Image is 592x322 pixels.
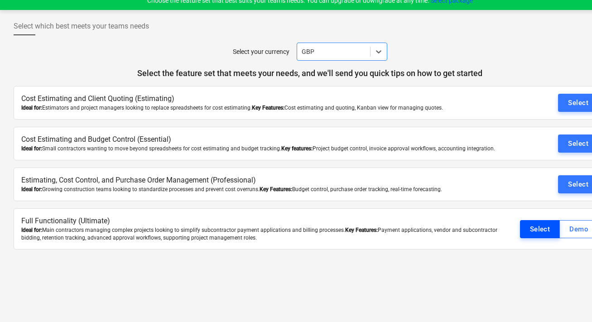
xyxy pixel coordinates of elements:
b: Key features: [281,145,313,152]
b: Key Features: [260,186,292,192]
div: Select [568,138,588,149]
span: Select which best meets your teams needs [14,21,149,32]
b: Ideal for: [21,105,42,111]
button: Select [520,220,560,238]
p: Full Functionality (Ultimate) [21,216,502,226]
div: Small contractors wanting to move beyond spreadsheets for cost estimating and budget tracking. Pr... [21,145,502,153]
div: Demo [569,223,588,235]
b: Key Features: [345,227,378,233]
p: Estimating, Cost Control, and Purchase Order Management (Professional) [21,175,502,186]
p: Cost Estimating and Budget Control (Essential) [21,135,502,145]
div: Estimators and project managers looking to replace spreadsheets for cost estimating. Cost estimat... [21,104,502,112]
div: Growing construction teams looking to standardize processes and prevent cost overruns. Budget con... [21,186,502,193]
p: Cost Estimating and Client Quoting (Estimating) [21,94,502,104]
div: Select [568,178,588,190]
b: Ideal for: [21,227,42,233]
p: Select your currency [233,47,289,57]
div: Select [568,97,588,109]
div: Select [530,223,550,235]
b: Key Features: [252,105,284,111]
b: Ideal for: [21,145,42,152]
b: Ideal for: [21,186,42,192]
iframe: Chat Widget [547,279,592,322]
div: Main contractors managing complex projects looking to simplify subcontractor payment applications... [21,226,502,242]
